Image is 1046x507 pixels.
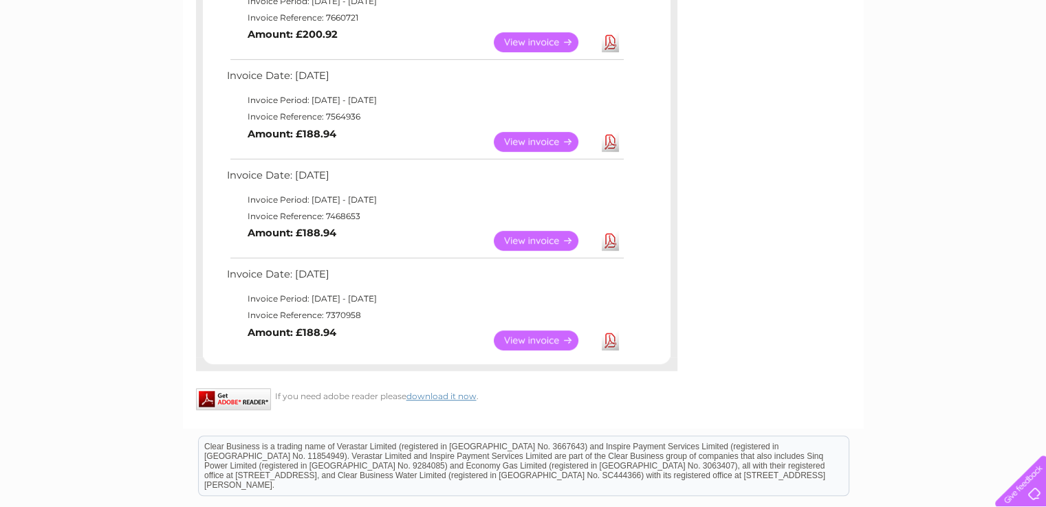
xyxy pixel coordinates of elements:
a: Energy [838,58,869,69]
td: Invoice Date: [DATE] [224,166,626,192]
div: Clear Business is a trading name of Verastar Limited (registered in [GEOGRAPHIC_DATA] No. 3667643... [199,8,849,67]
a: Contact [955,58,988,69]
td: Invoice Reference: 7660721 [224,10,626,26]
a: Download [602,330,619,350]
a: 0333 014 3131 [787,7,882,24]
a: View [494,330,595,350]
td: Invoice Period: [DATE] - [DATE] [224,291,626,307]
a: View [494,132,595,152]
td: Invoice Reference: 7564936 [224,109,626,125]
td: Invoice Reference: 7370958 [224,307,626,324]
b: Amount: £200.92 [248,28,338,41]
td: Invoice Period: [DATE] - [DATE] [224,92,626,109]
div: If you need adobe reader please . [196,388,677,401]
a: download it now [406,391,477,401]
b: Amount: £188.94 [248,227,336,239]
a: Water [804,58,830,69]
a: View [494,231,595,251]
td: Invoice Date: [DATE] [224,265,626,291]
b: Amount: £188.94 [248,326,336,339]
a: Telecoms [877,58,918,69]
a: View [494,32,595,52]
img: logo.png [36,36,107,78]
a: Download [602,231,619,251]
td: Invoice Date: [DATE] [224,67,626,92]
a: Log out [1001,58,1033,69]
a: Blog [926,58,946,69]
a: Download [602,32,619,52]
td: Invoice Reference: 7468653 [224,208,626,225]
b: Amount: £188.94 [248,128,336,140]
td: Invoice Period: [DATE] - [DATE] [224,192,626,208]
a: Download [602,132,619,152]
